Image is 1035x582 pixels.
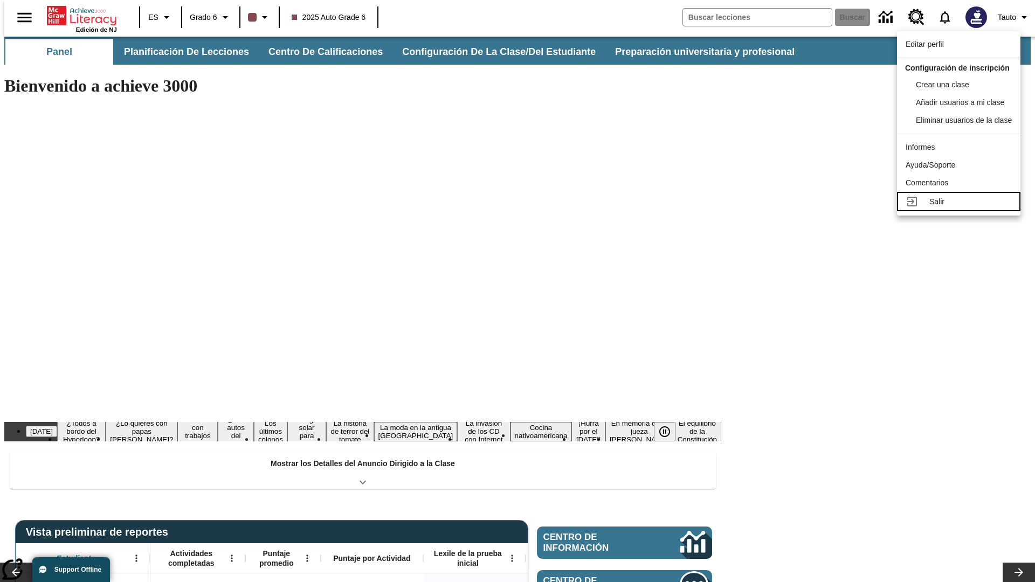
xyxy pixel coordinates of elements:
[906,40,944,48] span: Editar perfil
[906,143,935,151] span: Informes
[916,80,969,89] span: Crear una clase
[905,64,1010,72] span: Configuración de inscripción
[929,197,944,206] span: Salir
[906,178,948,187] span: Comentarios
[906,161,955,169] span: Ayuda/Soporte
[916,98,1004,107] span: Añadir usuarios a mi clase
[916,116,1012,124] span: Eliminar usuarios de la clase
